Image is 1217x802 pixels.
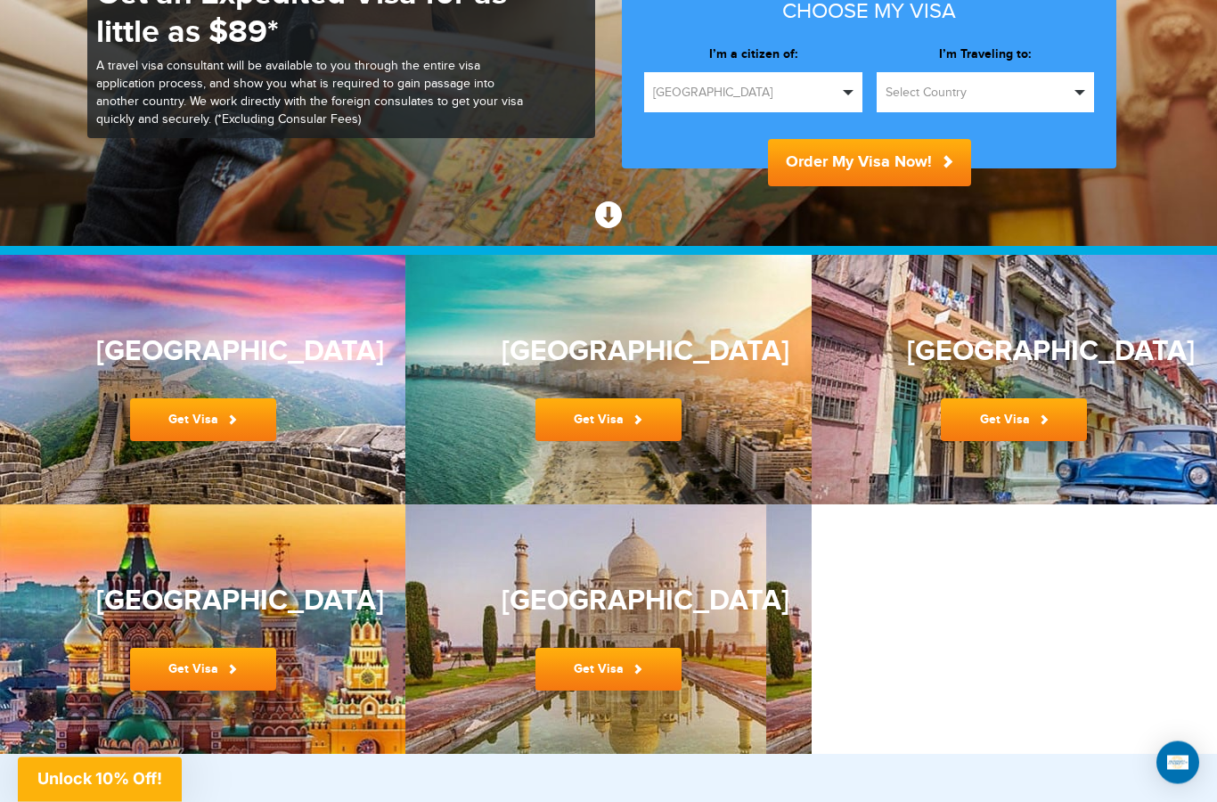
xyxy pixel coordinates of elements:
[644,73,862,113] button: [GEOGRAPHIC_DATA]
[907,337,1121,368] h3: [GEOGRAPHIC_DATA]
[502,586,715,618] h3: [GEOGRAPHIC_DATA]
[130,649,276,692] a: Get Visa
[130,399,276,442] a: Get Visa
[644,1,1094,24] h3: Choose my visa
[96,59,524,130] p: A travel visa consultant will be available to you through the entire visa application process, an...
[768,140,971,187] button: Order My Visa Now!
[877,73,1095,113] button: Select Country
[96,586,310,618] h3: [GEOGRAPHIC_DATA]
[644,46,862,64] label: I’m a citizen of:
[941,399,1087,442] a: Get Visa
[37,769,162,788] span: Unlock 10% Off!
[96,337,310,368] h3: [GEOGRAPHIC_DATA]
[877,46,1095,64] label: I’m Traveling to:
[18,757,182,802] div: Unlock 10% Off!
[502,337,715,368] h3: [GEOGRAPHIC_DATA]
[535,649,682,692] a: Get Visa
[886,85,1070,102] span: Select Country
[1156,741,1199,784] div: Open Intercom Messenger
[653,85,837,102] span: [GEOGRAPHIC_DATA]
[535,399,682,442] a: Get Visa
